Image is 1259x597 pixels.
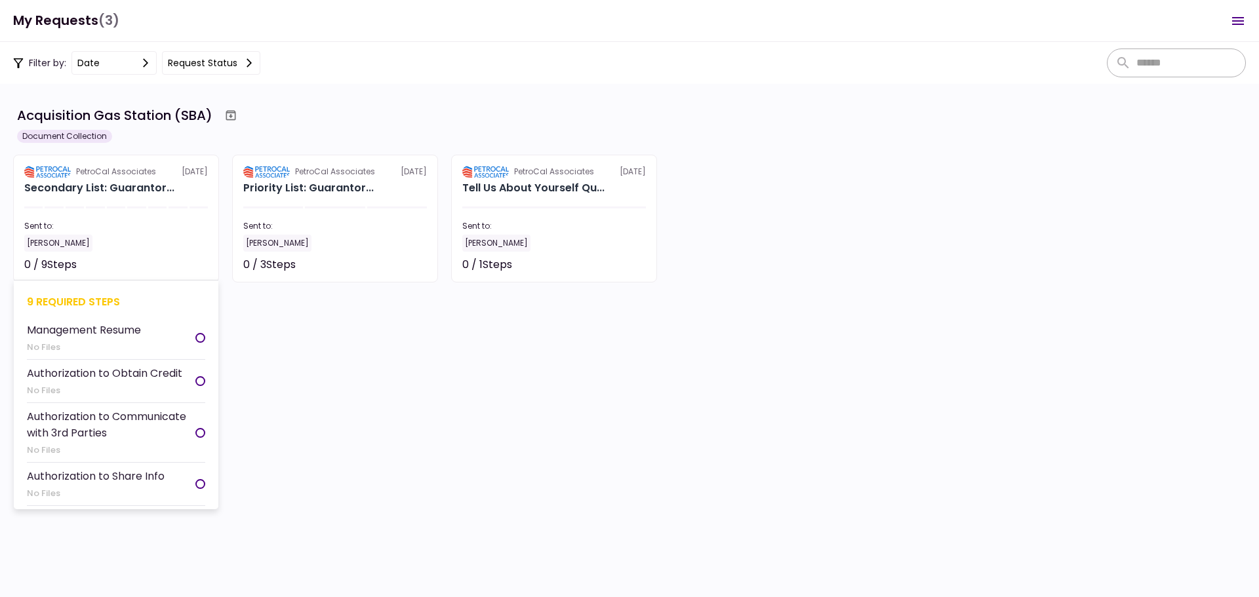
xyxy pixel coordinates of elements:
[24,166,208,178] div: [DATE]
[587,257,646,273] div: Not started
[27,365,182,381] div: Authorization to Obtain Credit
[77,56,100,70] div: date
[76,166,156,178] div: PetroCal Associates
[514,166,594,178] div: PetroCal Associates
[24,235,92,252] div: [PERSON_NAME]
[24,220,208,232] div: Sent to:
[13,51,260,75] div: Filter by:
[462,257,512,273] div: 0 / 1 Steps
[1222,5,1254,37] button: Open menu
[13,7,119,34] h1: My Requests
[243,220,427,232] div: Sent to:
[27,468,165,484] div: Authorization to Share Info
[368,257,427,273] div: Not started
[24,166,71,178] img: Partner logo
[462,166,509,178] img: Partner logo
[27,294,205,310] div: 9 required steps
[243,166,427,178] div: [DATE]
[24,257,77,273] div: 0 / 9 Steps
[27,408,195,441] div: Authorization to Communicate with 3rd Parties
[27,341,141,354] div: No Files
[243,235,311,252] div: [PERSON_NAME]
[27,444,195,457] div: No Files
[17,130,112,143] div: Document Collection
[462,235,530,252] div: [PERSON_NAME]
[462,220,646,232] div: Sent to:
[149,257,208,273] div: Not started
[27,322,141,338] div: Management Resume
[295,166,375,178] div: PetroCal Associates
[219,104,243,127] button: Archive workflow
[162,51,260,75] button: Request status
[71,51,157,75] button: date
[243,257,296,273] div: 0 / 3 Steps
[27,487,165,500] div: No Files
[27,384,182,397] div: No Files
[462,180,605,196] div: Tell Us About Yourself Questionnaire (Guarantor #3)
[243,166,290,178] img: Partner logo
[17,106,212,125] div: Acquisition Gas Station (SBA)
[24,180,174,196] div: Secondary List: Guarantor Checklist (SBA)
[243,180,374,196] div: Priority List: Guarantor Checklist (SBA)
[462,166,646,178] div: [DATE]
[98,7,119,34] span: (3)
